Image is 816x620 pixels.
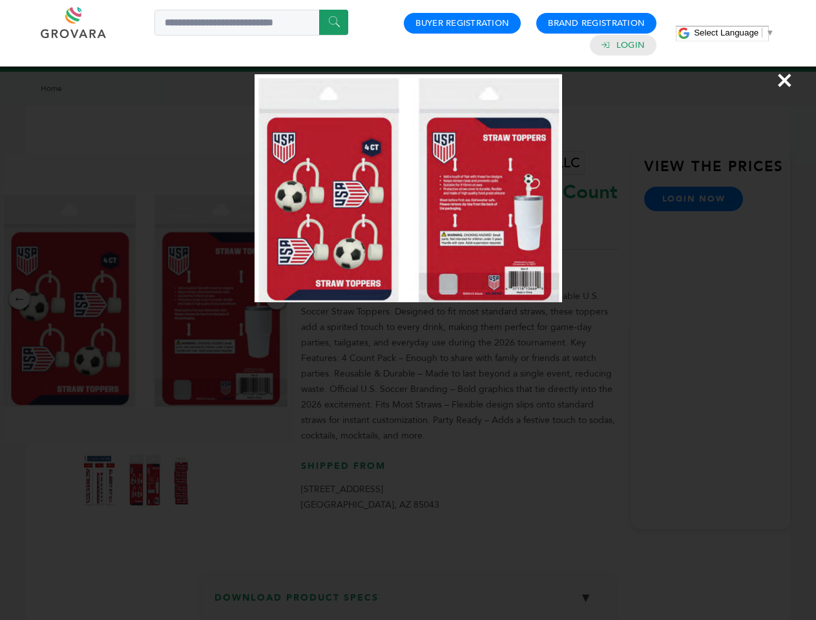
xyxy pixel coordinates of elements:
[616,39,645,51] a: Login
[548,17,645,29] a: Brand Registration
[694,28,758,37] span: Select Language
[154,10,348,36] input: Search a product or brand...
[255,74,562,302] img: Image Preview
[694,28,774,37] a: Select Language​
[766,28,774,37] span: ▼
[776,62,793,98] span: ×
[415,17,509,29] a: Buyer Registration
